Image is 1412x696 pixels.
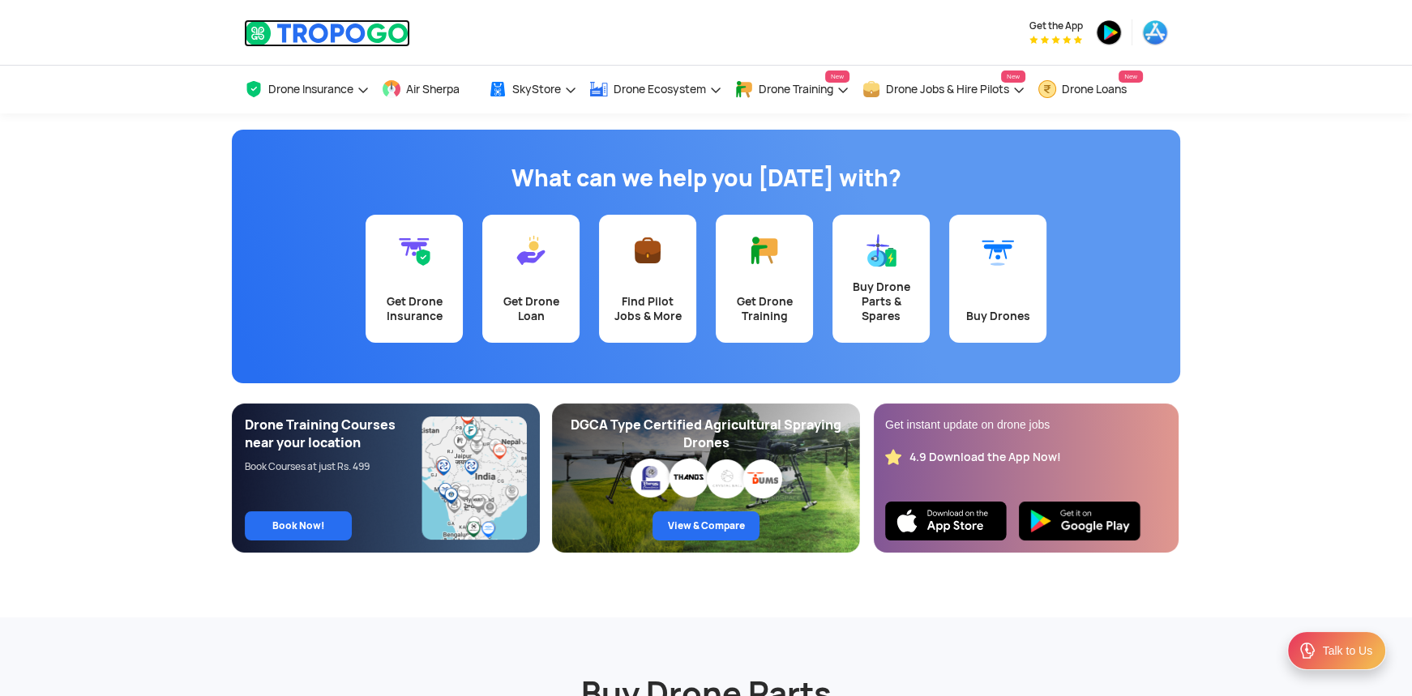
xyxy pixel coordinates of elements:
img: Get Drone Insurance [398,234,430,267]
div: Buy Drone Parts & Spares [842,280,920,323]
img: Buy Drones [982,234,1014,267]
a: View & Compare [653,511,759,540]
h1: What can we help you [DATE] with? [244,162,1168,194]
span: New [1001,70,1025,83]
img: Get Drone Loan [515,234,547,267]
img: ic_Support.svg [1298,641,1317,660]
img: appstore [1142,19,1168,45]
div: 4.9 Download the App Now! [909,450,1061,465]
div: Buy Drones [959,309,1037,323]
a: SkyStore [488,66,577,113]
a: Drone TrainingNew [734,66,849,113]
a: Drone Ecosystem [589,66,722,113]
span: Drone Ecosystem [614,83,706,96]
span: SkyStore [512,83,561,96]
img: playstore [1096,19,1122,45]
a: Get Drone Loan [482,215,580,343]
div: Get Drone Training [725,294,803,323]
a: Buy Drone Parts & Spares [832,215,930,343]
div: Book Courses at just Rs. 499 [245,460,422,473]
a: Drone Insurance [244,66,370,113]
a: Find Pilot Jobs & More [599,215,696,343]
span: Drone Loans [1062,83,1127,96]
img: star_rating [885,449,901,465]
span: Drone Training [759,83,833,96]
span: Air Sherpa [406,83,460,96]
span: New [825,70,849,83]
div: Talk to Us [1323,643,1372,659]
a: Drone Jobs & Hire PilotsNew [862,66,1025,113]
a: Drone LoansNew [1038,66,1143,113]
div: Get Drone Loan [492,294,570,323]
img: Ios [885,502,1007,540]
div: DGCA Type Certified Agricultural Spraying Drones [565,416,847,452]
span: Get the App [1029,19,1083,32]
a: Book Now! [245,511,352,540]
img: Find Pilot Jobs & More [631,234,664,267]
img: Playstore [1019,502,1140,540]
a: Get Drone Insurance [366,215,463,343]
a: Air Sherpa [382,66,476,113]
img: Buy Drone Parts & Spares [865,234,897,267]
div: Get instant update on drone jobs [885,416,1167,433]
a: Get Drone Training [716,215,813,343]
a: Buy Drones [949,215,1046,343]
div: Get Drone Insurance [375,294,453,323]
span: Drone Insurance [268,83,353,96]
img: Get Drone Training [748,234,781,267]
div: Find Pilot Jobs & More [609,294,687,323]
span: New [1119,70,1143,83]
span: Drone Jobs & Hire Pilots [886,83,1009,96]
img: TropoGo Logo [244,19,410,47]
div: Drone Training Courses near your location [245,416,422,452]
img: App Raking [1029,36,1082,44]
